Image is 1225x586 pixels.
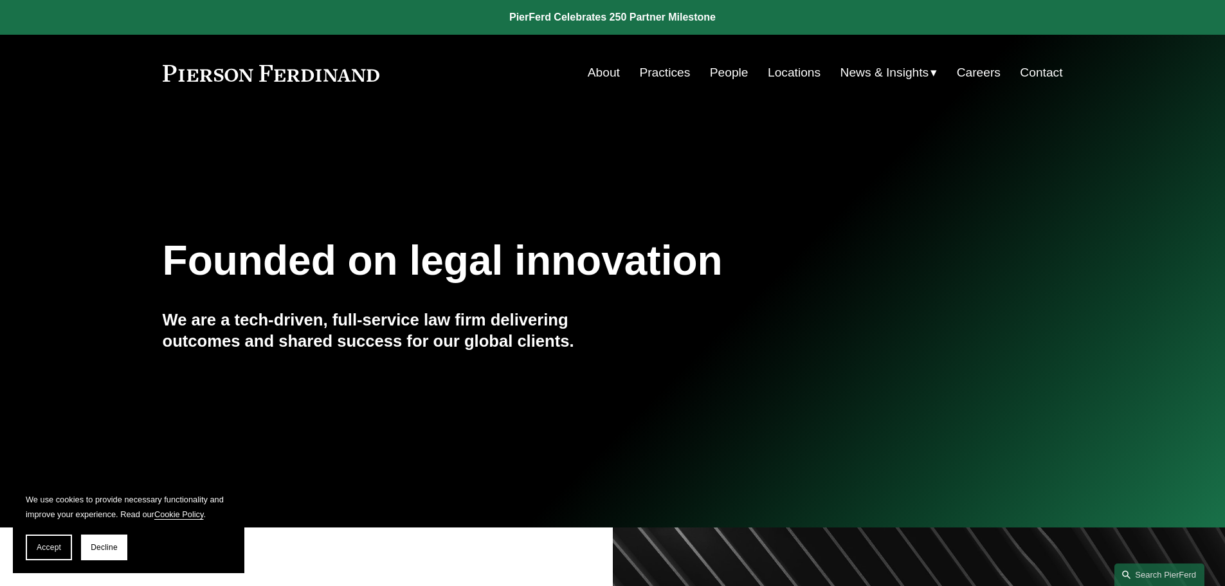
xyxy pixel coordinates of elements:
[81,535,127,560] button: Decline
[588,60,620,85] a: About
[1114,563,1204,586] a: Search this site
[840,60,938,85] a: folder dropdown
[768,60,821,85] a: Locations
[91,543,118,552] span: Decline
[26,492,231,522] p: We use cookies to provide necessary functionality and improve your experience. Read our .
[639,60,690,85] a: Practices
[163,309,613,351] h4: We are a tech-driven, full-service law firm delivering outcomes and shared success for our global...
[957,60,1001,85] a: Careers
[37,543,61,552] span: Accept
[1020,60,1062,85] a: Contact
[710,60,749,85] a: People
[13,479,244,573] section: Cookie banner
[840,62,929,84] span: News & Insights
[26,535,72,560] button: Accept
[154,509,204,519] a: Cookie Policy
[163,237,913,284] h1: Founded on legal innovation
